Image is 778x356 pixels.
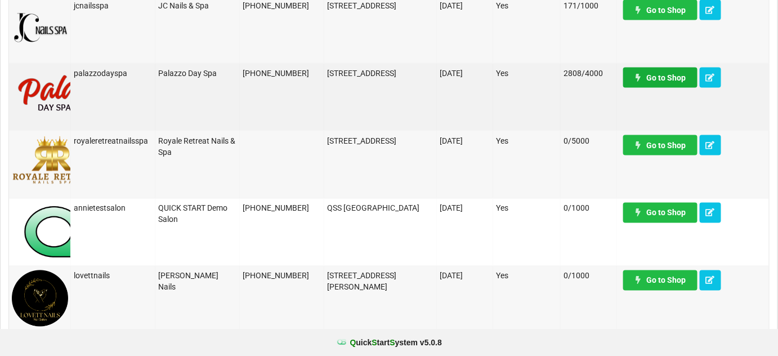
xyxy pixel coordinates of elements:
[623,270,697,291] a: Go to Shop
[12,203,387,259] img: QSS_Logo.png
[158,203,236,225] div: QUICK START Demo Salon
[390,338,395,347] span: S
[327,135,433,146] div: [STREET_ADDRESS]
[158,135,236,158] div: Royale Retreat Nails & Spa
[440,68,490,79] div: [DATE]
[158,270,236,293] div: [PERSON_NAME] Nails
[564,68,614,79] div: 2808/4000
[74,270,152,282] div: lovettnails
[74,203,152,214] div: annietestsalon
[496,68,557,79] div: Yes
[12,270,68,327] img: Lovett1.png
[336,337,347,348] img: favicon.ico
[564,203,614,214] div: 0/1000
[350,338,356,347] span: Q
[440,135,490,146] div: [DATE]
[440,203,490,214] div: [DATE]
[623,135,697,155] a: Go to Shop
[243,203,321,214] div: [PHONE_NUMBER]
[12,135,96,192] img: logo-RoyaleRetreatNailSpa-removebg-preview.png
[496,270,557,282] div: Yes
[564,135,614,146] div: 0/5000
[327,68,433,79] div: [STREET_ADDRESS]
[440,270,490,282] div: [DATE]
[12,68,124,124] img: PalazzoDaySpaNails-Logo.png
[74,135,152,146] div: royaleretreatnailsspa
[158,68,236,79] div: Palazzo Day Spa
[564,270,614,282] div: 0/1000
[350,337,442,348] b: uick tart ystem v 5.0.8
[496,203,557,214] div: Yes
[623,68,697,88] a: Go to Shop
[623,203,697,223] a: Go to Shop
[372,338,377,347] span: S
[496,135,557,146] div: Yes
[243,270,321,282] div: [PHONE_NUMBER]
[327,203,433,214] div: QSS [GEOGRAPHIC_DATA]
[243,68,321,79] div: [PHONE_NUMBER]
[74,68,152,79] div: palazzodayspa
[327,270,433,293] div: [STREET_ADDRESS][PERSON_NAME]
